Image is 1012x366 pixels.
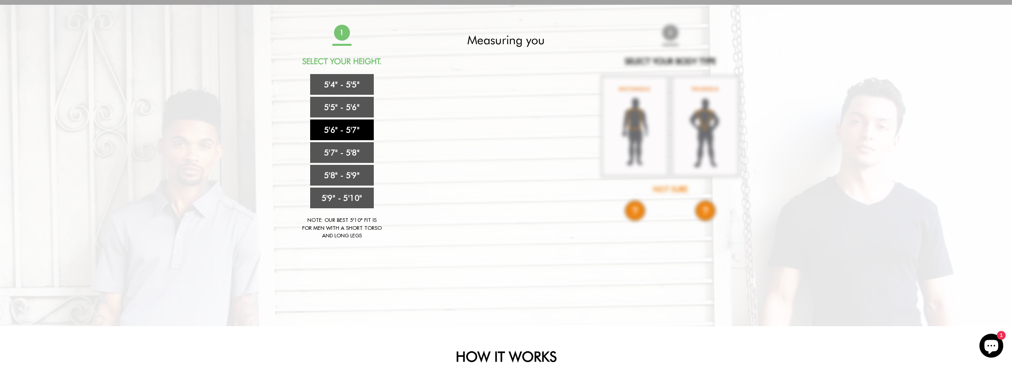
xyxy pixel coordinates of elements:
h2: HOW IT WORKS [289,348,723,365]
inbox-online-store-chat: Shopify online store chat [977,334,1006,360]
a: 5'8" - 5'9" [310,165,374,186]
h2: Select Your Height. [272,57,412,66]
a: 5'6" - 5'7" [310,119,374,140]
a: 5'5" - 5'6" [310,97,374,117]
a: 5'9" - 5'10" [310,188,374,208]
a: 5'4" - 5'5" [310,74,374,95]
div: Note: Our best 5'10" fit is for men with a short torso and long legs [302,216,382,240]
span: 1 [334,24,350,41]
a: 5'7" - 5'8" [310,142,374,163]
h2: Measuring you [436,33,577,47]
